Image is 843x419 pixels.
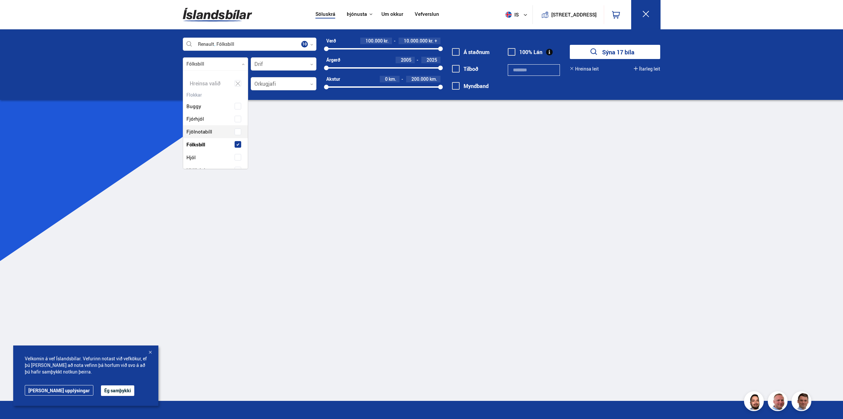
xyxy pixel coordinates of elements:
[503,12,519,18] span: is
[411,76,429,82] span: 200.000
[385,76,388,82] span: 0
[508,49,542,55] label: 100% Lán
[503,5,533,24] button: is
[186,102,201,111] span: Buggy
[452,83,489,89] label: Myndband
[427,57,437,63] span: 2025
[401,57,411,63] span: 2005
[101,385,134,396] button: Ég samþykki
[186,140,205,149] span: Fólksbíll
[570,45,660,59] button: Sýna 17 bíla
[186,127,212,136] span: Fjölnotabíll
[186,114,204,124] span: Fjórhjól
[389,76,396,82] span: km.
[554,12,594,17] button: [STREET_ADDRESS]
[452,66,478,72] label: Tilboð
[793,392,812,412] img: FbJEzSuNWCJXmdc-.webp
[634,66,660,72] button: Ítarleg leit
[415,11,439,18] a: Vefverslun
[315,11,335,18] a: Söluskrá
[745,392,765,412] img: nhp88E3Fdnt1Opn2.png
[452,49,490,55] label: Á staðnum
[25,355,147,375] span: Velkomin á vef Íslandsbílar. Vefurinn notast við vefkökur, ef þú [PERSON_NAME] að nota vefinn þá ...
[429,38,434,44] span: kr.
[326,57,340,63] div: Árgerð
[430,76,437,82] span: km.
[186,153,196,162] span: Hjól
[25,385,93,396] a: [PERSON_NAME] upplýsingar
[769,392,789,412] img: siFngHWaQ9KaOqBr.png
[183,4,252,25] img: G0Ugv5HjCgRt.svg
[186,165,205,175] span: Hjólhýsi
[384,38,389,44] span: kr.
[347,11,367,17] button: Þjónusta
[381,11,403,18] a: Um okkur
[5,3,25,22] button: Open LiveChat chat widget
[366,38,383,44] span: 100.000
[536,5,600,24] a: [STREET_ADDRESS]
[326,38,336,44] div: Verð
[570,66,599,72] button: Hreinsa leit
[326,76,340,82] div: Akstur
[505,12,512,18] img: svg+xml;base64,PHN2ZyB4bWxucz0iaHR0cDovL3d3dy53My5vcmcvMjAwMC9zdmciIHdpZHRoPSI1MTIiIGhlaWdodD0iNT...
[435,38,437,44] span: +
[404,38,428,44] span: 10.000.000
[183,77,248,90] div: Hreinsa valið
